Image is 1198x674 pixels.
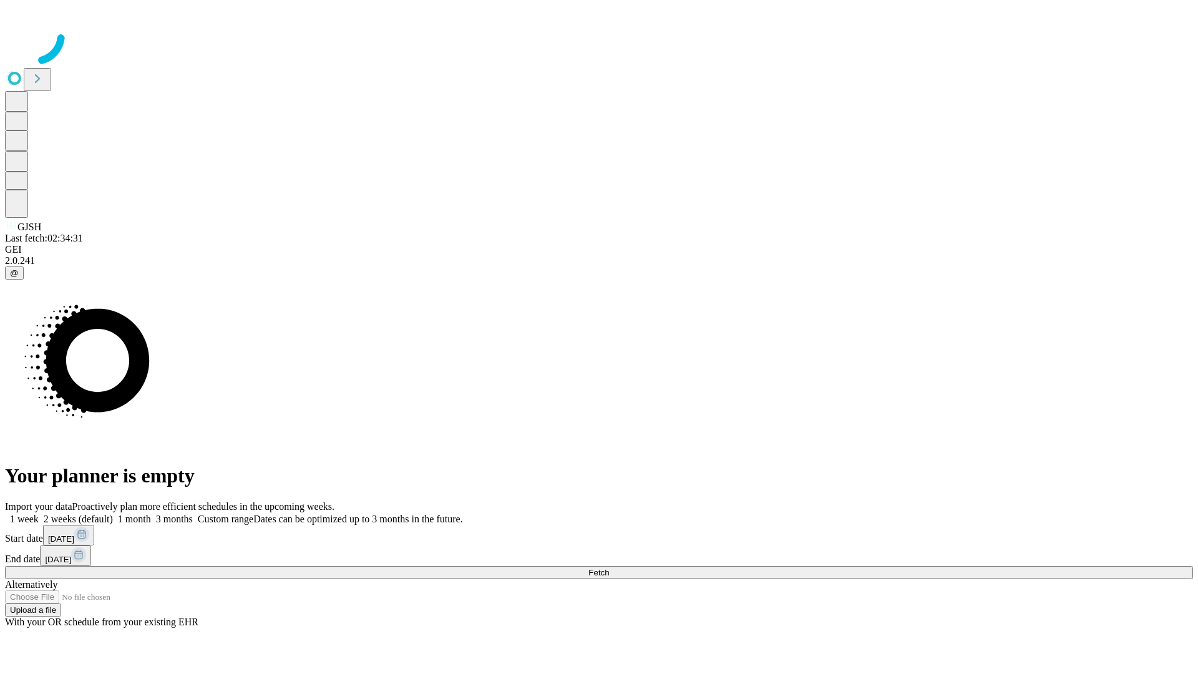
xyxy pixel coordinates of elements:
[5,464,1193,487] h1: Your planner is empty
[5,525,1193,545] div: Start date
[5,255,1193,266] div: 2.0.241
[10,514,39,524] span: 1 week
[43,525,94,545] button: [DATE]
[156,514,193,524] span: 3 months
[44,514,113,524] span: 2 weeks (default)
[40,545,91,566] button: [DATE]
[72,501,334,512] span: Proactively plan more efficient schedules in the upcoming weeks.
[118,514,151,524] span: 1 month
[45,555,71,564] span: [DATE]
[5,617,198,627] span: With your OR schedule from your existing EHR
[5,566,1193,579] button: Fetch
[198,514,253,524] span: Custom range
[253,514,462,524] span: Dates can be optimized up to 3 months in the future.
[5,244,1193,255] div: GEI
[5,266,24,280] button: @
[48,534,74,544] span: [DATE]
[17,222,41,232] span: GJSH
[5,501,72,512] span: Import your data
[588,568,609,577] span: Fetch
[5,603,61,617] button: Upload a file
[5,233,83,243] span: Last fetch: 02:34:31
[5,545,1193,566] div: End date
[5,579,57,590] span: Alternatively
[10,268,19,278] span: @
